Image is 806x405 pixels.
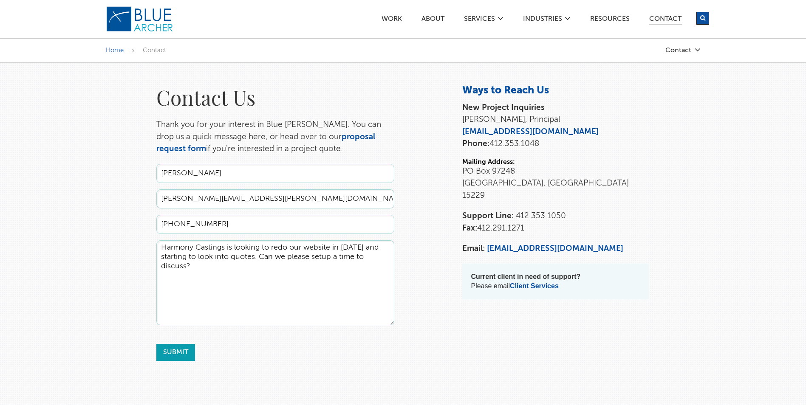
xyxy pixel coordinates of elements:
[462,159,515,166] strong: Mailing Address:
[156,119,394,155] p: Thank you for your interest in Blue [PERSON_NAME]. You can drop us a quick message here, or head ...
[156,164,394,183] input: Full Name *
[462,224,477,232] strong: Fax:
[156,215,394,234] input: Phone Number *
[156,189,394,208] input: Email Address *
[471,272,641,291] p: Please email
[516,212,566,220] span: 412.353.1050
[616,47,701,54] a: Contact
[106,47,124,53] a: Home
[471,273,580,280] strong: Current client in need of support?
[462,166,649,202] p: PO Box 97248 [GEOGRAPHIC_DATA], [GEOGRAPHIC_DATA] 15229
[523,16,563,25] a: Industries
[462,210,649,234] p: 412.291.1271
[464,16,495,25] a: SERVICES
[462,140,489,148] strong: Phone:
[156,84,394,110] h1: Contact Us
[462,245,485,253] strong: Email:
[462,104,545,112] strong: New Project Inquiries
[462,102,649,150] p: [PERSON_NAME], Principal 412.353.1048
[487,245,623,253] a: [EMAIL_ADDRESS][DOMAIN_NAME]
[421,16,445,25] a: ABOUT
[156,344,195,361] input: Submit
[462,128,599,136] a: [EMAIL_ADDRESS][DOMAIN_NAME]
[106,6,174,32] img: Blue Archer Logo
[462,212,514,220] strong: Support Line:
[143,47,166,53] span: Contact
[381,16,402,25] a: Work
[510,282,559,290] a: Client Services
[590,16,630,25] a: Resources
[462,84,649,98] h3: Ways to Reach Us
[649,16,682,25] a: Contact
